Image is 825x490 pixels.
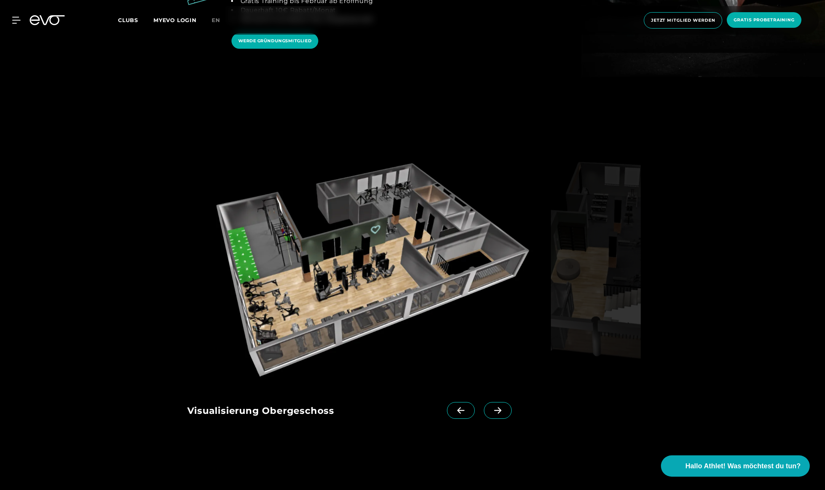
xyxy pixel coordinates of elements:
span: en [212,17,220,24]
span: Hallo Athlet! Was möchtest du tun? [685,461,801,471]
a: MYEVO LOGIN [153,17,196,24]
a: en [212,16,229,25]
span: WERDE GRÜNDUNGSMITGLIED [238,38,312,44]
button: Hallo Athlet! Was möchtest du tun? [661,455,810,477]
a: Gratis Probetraining [724,12,804,29]
span: Clubs [118,17,138,24]
span: Jetzt Mitglied werden [651,17,715,24]
span: Gratis Probetraining [734,17,795,23]
a: Jetzt Mitglied werden [641,12,724,29]
a: Clubs [118,16,153,24]
a: WERDE GRÜNDUNGSMITGLIED [231,33,319,49]
img: evofitness [551,149,641,384]
img: evofitness [187,149,548,384]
